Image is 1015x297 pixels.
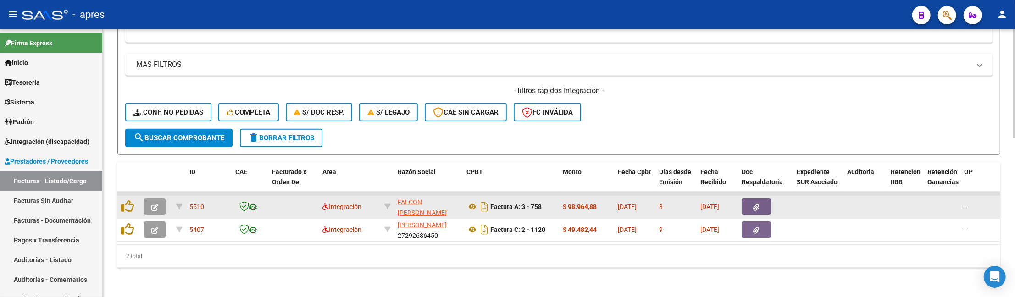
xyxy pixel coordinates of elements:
span: Retencion IIBB [891,168,921,186]
datatable-header-cell: Fecha Cpbt [614,162,655,203]
span: Conf. no pedidas [133,108,203,116]
span: [DATE] [618,203,637,210]
strong: $ 98.964,88 [563,203,597,210]
span: [DATE] [700,203,719,210]
mat-icon: menu [7,9,18,20]
mat-panel-title: MAS FILTROS [136,60,971,70]
span: Borrar Filtros [248,134,314,142]
i: Descargar documento [478,222,490,237]
span: Integración (discapacidad) [5,137,89,147]
button: CAE SIN CARGAR [425,103,507,121]
datatable-header-cell: Auditoria [843,162,887,203]
span: Facturado x Orden De [272,168,306,186]
span: [PERSON_NAME] [398,221,447,229]
span: CAE [235,168,247,176]
span: [DATE] [700,226,719,233]
span: Tesorería [5,77,40,88]
span: Buscar Comprobante [133,134,224,142]
button: Borrar Filtros [240,129,322,147]
span: - apres [72,5,105,25]
datatable-header-cell: Retencion IIBB [887,162,924,203]
span: 5407 [189,226,204,233]
datatable-header-cell: Monto [559,162,614,203]
div: 27287436691 [398,197,459,216]
span: CPBT [466,168,483,176]
span: Area [322,168,336,176]
span: Prestadores / Proveedores [5,156,88,166]
button: S/ Doc Resp. [286,103,353,121]
h4: - filtros rápidos Integración - [125,86,993,96]
datatable-header-cell: Fecha Recibido [697,162,738,203]
span: FC Inválida [522,108,573,116]
strong: Factura A: 3 - 758 [490,203,542,210]
button: Completa [218,103,279,121]
span: Firma Express [5,38,52,48]
span: ID [189,168,195,176]
strong: $ 49.482,44 [563,226,597,233]
datatable-header-cell: Retención Ganancias [924,162,960,203]
span: Sistema [5,97,34,107]
mat-icon: person [997,9,1008,20]
mat-icon: search [133,132,144,143]
span: Integración [322,203,361,210]
span: 5510 [189,203,204,210]
datatable-header-cell: ID [186,162,232,203]
mat-expansion-panel-header: MAS FILTROS [125,54,993,76]
span: CAE SIN CARGAR [433,108,499,116]
datatable-header-cell: Doc Respaldatoria [738,162,793,203]
div: 2 total [117,245,1000,268]
datatable-header-cell: Facturado x Orden De [268,162,319,203]
span: Monto [563,168,582,176]
datatable-header-cell: Días desde Emisión [655,162,697,203]
datatable-header-cell: Area [319,162,381,203]
span: 9 [659,226,663,233]
i: Descargar documento [478,199,490,214]
button: Conf. no pedidas [125,103,211,121]
datatable-header-cell: OP [960,162,997,203]
span: - [964,203,966,210]
span: S/ Doc Resp. [294,108,344,116]
div: 27292686450 [398,220,459,239]
button: Buscar Comprobante [125,129,233,147]
span: S/ legajo [367,108,410,116]
span: Retención Ganancias [927,168,959,186]
div: Open Intercom Messenger [984,266,1006,288]
span: Fecha Recibido [700,168,726,186]
span: Inicio [5,58,28,68]
span: Padrón [5,117,34,127]
span: - [964,226,966,233]
datatable-header-cell: Expediente SUR Asociado [793,162,843,203]
span: OP [964,168,973,176]
datatable-header-cell: CAE [232,162,268,203]
datatable-header-cell: CPBT [463,162,559,203]
mat-icon: delete [248,132,259,143]
span: Días desde Emisión [659,168,691,186]
span: Doc Respaldatoria [742,168,783,186]
datatable-header-cell: Razón Social [394,162,463,203]
span: Integración [322,226,361,233]
button: S/ legajo [359,103,418,121]
span: [DATE] [618,226,637,233]
strong: Factura C: 2 - 1120 [490,226,545,233]
span: Expediente SUR Asociado [797,168,838,186]
span: Fecha Cpbt [618,168,651,176]
span: 8 [659,203,663,210]
span: Auditoria [847,168,874,176]
span: Completa [227,108,271,116]
span: FALCON [PERSON_NAME] [398,198,447,216]
button: FC Inválida [514,103,581,121]
span: Razón Social [398,168,436,176]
